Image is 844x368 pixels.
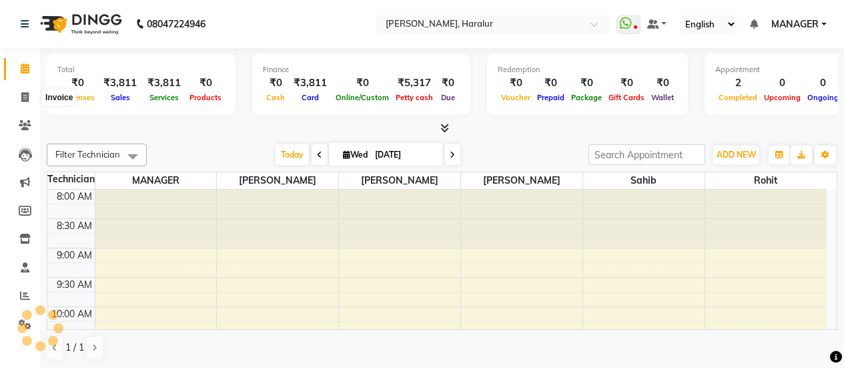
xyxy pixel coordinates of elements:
div: ₹0 [57,75,98,91]
div: 0 [804,75,842,91]
span: 1 / 1 [65,341,84,355]
div: ₹0 [186,75,225,91]
div: ₹0 [605,75,648,91]
span: Completed [715,93,761,102]
div: ₹0 [498,75,534,91]
div: Technician [47,172,95,186]
span: Wed [340,150,371,160]
div: ₹0 [436,75,460,91]
div: ₹3,811 [98,75,142,91]
span: MANAGER [771,17,819,31]
span: Gift Cards [605,93,648,102]
div: ₹0 [534,75,568,91]
span: [PERSON_NAME] [217,172,338,189]
div: Redemption [498,64,677,75]
span: MANAGER [95,172,217,189]
span: Upcoming [761,93,804,102]
div: Total [57,64,225,75]
span: rohit [705,172,827,189]
span: Package [568,93,605,102]
div: 2 [715,75,761,91]
img: logo [34,5,125,43]
span: Cash [263,93,288,102]
span: Online/Custom [332,93,392,102]
span: Services [146,93,182,102]
div: 0 [761,75,804,91]
span: Today [276,144,309,165]
span: Filter Technician [55,149,120,160]
div: 9:30 AM [54,278,95,292]
div: 8:30 AM [54,219,95,233]
span: Voucher [498,93,534,102]
span: [PERSON_NAME] [461,172,582,189]
div: Finance [263,64,460,75]
div: ₹0 [263,75,288,91]
span: Card [298,93,322,102]
span: Sales [107,93,133,102]
div: ₹5,317 [392,75,436,91]
span: [PERSON_NAME] [339,172,460,189]
input: 2025-09-03 [371,145,438,165]
div: 9:00 AM [54,248,95,262]
span: sahib [583,172,705,189]
b: 08047224946 [147,5,205,43]
div: ₹3,811 [288,75,332,91]
div: ₹0 [648,75,677,91]
span: Ongoing [804,93,842,102]
span: Petty cash [392,93,436,102]
span: Prepaid [534,93,568,102]
button: ADD NEW [713,146,759,164]
span: Wallet [648,93,677,102]
input: Search Appointment [588,144,705,165]
div: ₹0 [332,75,392,91]
span: Due [438,93,458,102]
div: ₹3,811 [142,75,186,91]
div: ₹0 [568,75,605,91]
div: Invoice [42,89,76,106]
span: Products [186,93,225,102]
div: 10:00 AM [49,307,95,321]
span: ADD NEW [717,150,756,160]
div: 8:00 AM [54,190,95,204]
